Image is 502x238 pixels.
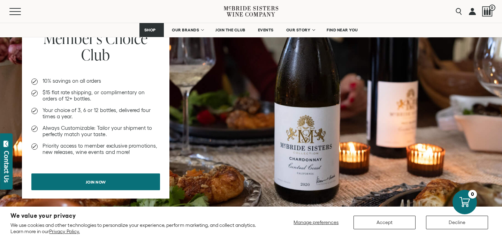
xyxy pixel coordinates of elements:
button: Mobile Menu Trigger [9,8,35,15]
span: Member's [44,28,102,49]
a: OUR STORY [282,23,319,37]
a: OUR BRANDS [167,23,207,37]
a: FIND NEAR YOU [322,23,363,37]
span: Choice [106,28,148,49]
span: Manage preferences [294,220,339,225]
div: Contact Us [3,151,10,183]
button: Decline [426,216,488,229]
a: EVENTS [253,23,278,37]
a: JOIN THE CLUB [211,23,250,37]
h2: We value your privacy [10,213,265,219]
span: OUR BRANDS [172,28,199,32]
span: Join now [74,175,118,189]
span: SHOP [144,28,156,32]
a: Privacy Policy. [49,229,79,234]
button: Accept [353,216,416,229]
span: FIND NEAR YOU [327,28,358,32]
span: JOIN THE CLUB [215,28,245,32]
p: We use cookies and other technologies to personalize your experience, perform marketing, and coll... [10,222,265,235]
li: 10% savings on all orders [31,78,160,84]
button: Manage preferences [289,216,343,229]
span: Club [81,44,110,65]
span: 0 [489,5,495,11]
li: Priority access to member exclusive promotions, new releases, wine events and more! [31,143,160,155]
a: Join now [31,173,160,190]
li: Always Customizable: Tailor your shipment to perfectly match your taste. [31,125,160,137]
a: SHOP [139,23,164,37]
li: $15 flat rate shipping, or complimentary on orders of 12+ bottles. [31,89,160,102]
div: 0 [468,190,477,199]
span: EVENTS [258,28,274,32]
span: OUR STORY [286,28,311,32]
li: Your choice of 3, 6 or 12 bottles, delivered four times a year. [31,107,160,120]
